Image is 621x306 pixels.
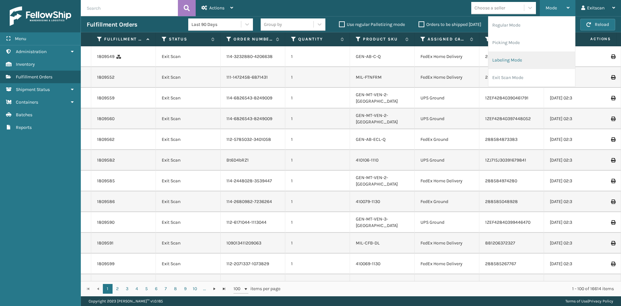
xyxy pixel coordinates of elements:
[15,36,26,41] span: Menu
[488,69,575,86] li: Exit Scan Mode
[156,233,221,254] td: Exit Scan
[221,129,285,150] td: 112-5785032-3401058
[221,108,285,129] td: 114-6826543-8249009
[221,46,285,67] td: 114-3232880-4206638
[97,178,115,184] a: 1809585
[191,21,242,28] div: Last 90 Days
[97,261,114,267] a: 1809599
[222,286,227,291] span: Go to the last page
[16,112,32,118] span: Batches
[221,254,285,274] td: 112-2071337-1073829
[285,191,350,212] td: 1
[419,22,481,27] label: Orders to be shipped [DATE]
[544,254,609,274] td: [DATE] 02:31:58 pm
[356,199,380,204] a: 410079-1130
[356,137,386,142] a: GEN-AB-ECL-Q
[546,5,557,11] span: Mode
[415,274,479,295] td: FedEx Home Delivery
[415,129,479,150] td: FedEx Ground
[156,129,221,150] td: Exit Scan
[171,284,180,294] a: 8
[285,46,350,67] td: 1
[415,212,479,233] td: UPS Ground
[356,92,398,104] a: GEN-MT-VEN-2-[GEOGRAPHIC_DATA]
[544,150,609,171] td: [DATE] 02:32:16 pm
[428,36,467,42] label: Assigned Carrier Service
[611,54,615,59] i: Print Label
[363,36,402,42] label: Product SKU
[156,212,221,233] td: Exit Scan
[544,212,609,233] td: [DATE] 02:32:16 pm
[200,284,210,294] a: ...
[16,125,32,130] span: Reports
[415,108,479,129] td: UPS Ground
[156,67,221,88] td: Exit Scan
[570,34,615,44] span: Actions
[611,199,615,204] i: Print Label
[221,171,285,191] td: 114-2448028-3539447
[161,284,171,294] a: 7
[156,108,221,129] td: Exit Scan
[565,299,588,303] a: Terms of Use
[285,171,350,191] td: 1
[611,179,615,183] i: Print Label
[488,51,575,69] li: Labeling Mode
[356,54,381,59] a: GEN-AB-C-Q
[97,219,114,226] a: 1809590
[97,53,114,60] a: 1809549
[97,116,114,122] a: 1809560
[89,296,163,306] p: Copyright 2023 [PERSON_NAME]™ v 1.0.185
[103,284,113,294] a: 1
[580,19,615,30] button: Reload
[285,67,350,88] td: 1
[356,240,380,246] a: MIL-CFB-DL
[485,137,517,142] a: 288584873383
[356,175,398,187] a: GEN-MT-VEN-2-[GEOGRAPHIC_DATA]
[544,233,609,254] td: [DATE] 02:31:58 pm
[234,284,281,294] span: items per page
[156,191,221,212] td: Exit Scan
[488,17,575,34] li: Regular Mode
[589,299,613,303] a: Privacy Policy
[210,284,219,294] a: Go to the next page
[415,46,479,67] td: FedEx Home Delivery
[415,171,479,191] td: FedEx Home Delivery
[356,216,398,228] a: GEN-MT-VEN-3-[GEOGRAPHIC_DATA]
[142,284,151,294] a: 5
[97,74,114,81] a: 1809552
[285,88,350,108] td: 1
[611,262,615,266] i: Print Label
[339,22,405,27] label: Use regular Palletizing mode
[87,21,137,28] h3: Fulfillment Orders
[113,284,122,294] a: 2
[611,96,615,100] i: Print Label
[156,46,221,67] td: Exit Scan
[356,157,378,163] a: 410106-1110
[221,233,285,254] td: 109013411209063
[611,75,615,80] i: Print Label
[544,108,609,129] td: [DATE] 02:32:16 pm
[611,220,615,225] i: Print Label
[16,99,38,105] span: Containers
[221,67,285,88] td: 111-1472458-6871431
[234,36,273,42] label: Order Number
[151,284,161,294] a: 6
[285,150,350,171] td: 1
[356,74,382,80] a: MIL-FTNFRM
[611,241,615,245] i: Print Label
[415,150,479,171] td: UPS Ground
[221,212,285,233] td: 112-6171044-1113044
[485,54,516,59] a: 288584871667
[285,129,350,150] td: 1
[415,88,479,108] td: UPS Ground
[221,88,285,108] td: 114-6826543-8249009
[544,171,609,191] td: [DATE] 02:31:58 pm
[219,284,229,294] a: Go to the last page
[209,5,224,11] span: Actions
[356,113,398,125] a: GEN-MT-VEN-2-[GEOGRAPHIC_DATA]
[611,117,615,121] i: Print Label
[485,178,517,184] a: 288584974280
[488,34,575,51] li: Picking Mode
[16,62,35,67] span: Inventory
[485,157,526,163] a: 1ZJ715J30391679841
